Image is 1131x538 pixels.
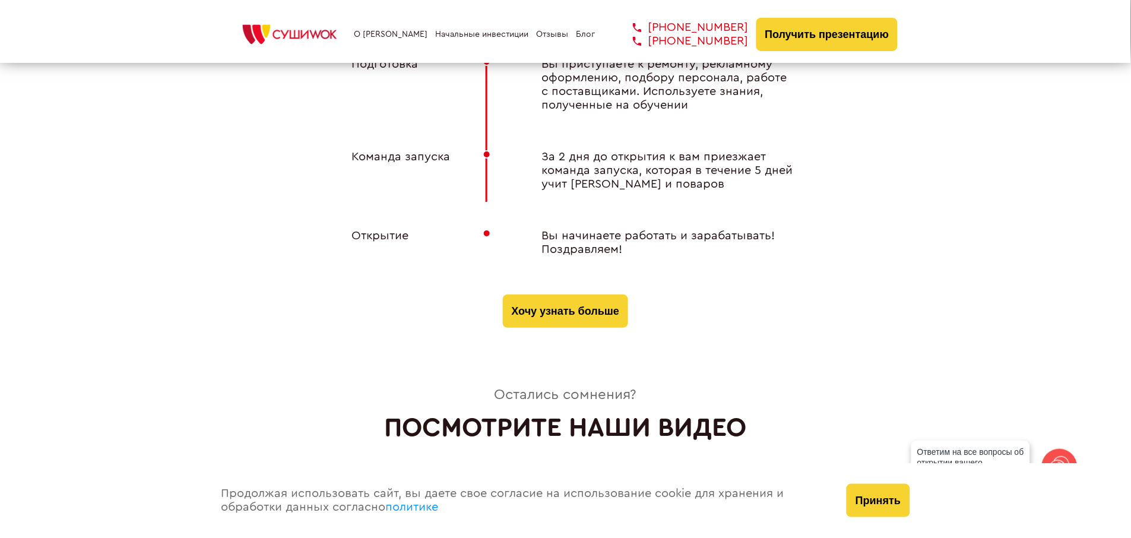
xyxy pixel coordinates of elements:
[615,34,748,48] a: [PHONE_NUMBER]
[328,58,459,112] div: Подготовка
[911,441,1030,485] div: Ответим на все вопросы об открытии вашего [PERSON_NAME]!
[328,150,459,191] div: Команда запуска
[233,21,346,48] img: СУШИWOK
[518,58,803,112] div: Вы приступаете к ремонту, рекламному оформлению, подбору персонала, работе с поставщиками. Исполь...
[9,387,1122,404] span: Остались сомнения?
[518,150,803,191] div: За 2 дня до открытия к вам приезжает команда запуска, которая в течение 5 дней учит [PERSON_NAME]...
[847,484,910,517] button: Принять
[576,30,595,39] a: Блог
[9,413,1122,443] h2: Посмотрите наши видео
[435,30,528,39] a: Начальные инвестиции
[210,463,835,538] div: Продолжая использовать сайт, вы даете свое согласие на использование cookie для хранения и обрабо...
[615,21,748,34] a: [PHONE_NUMBER]
[386,501,439,513] a: политике
[328,229,459,257] div: Открытие
[756,18,898,51] button: Получить презентацию
[518,229,803,257] div: Вы начинаете работать и зарабатывать! Поздравляем!
[537,30,569,39] a: Отзывы
[503,295,628,328] button: Хочу узнать больше
[354,30,427,39] a: О [PERSON_NAME]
